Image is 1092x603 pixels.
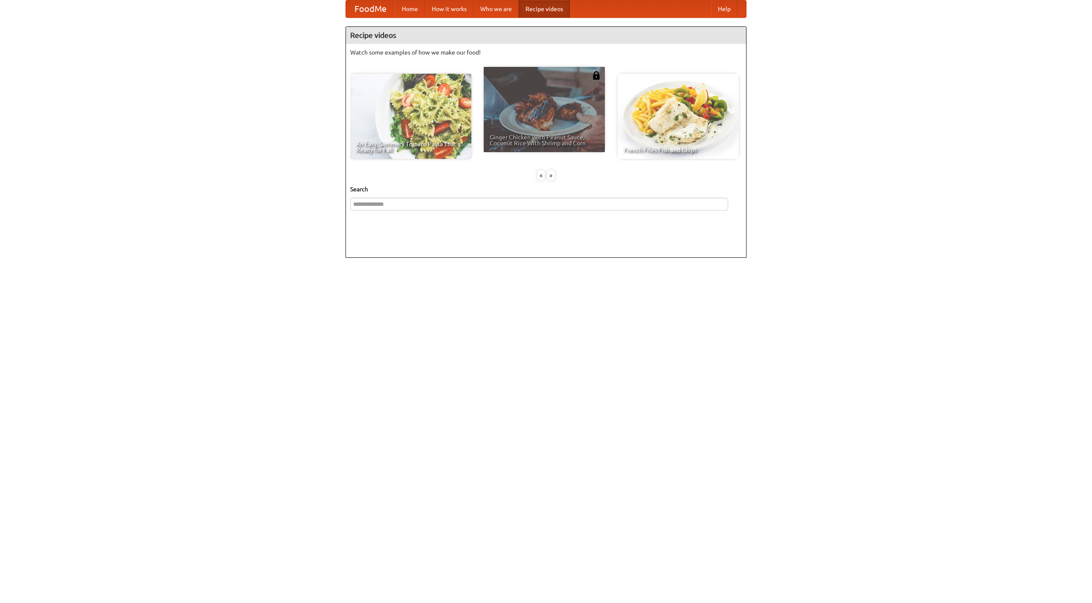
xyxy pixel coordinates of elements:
[547,170,555,181] div: »
[537,170,545,181] div: «
[711,0,738,17] a: Help
[592,71,601,80] img: 483408.png
[618,74,739,159] a: French Fries Fish and Chips
[356,141,465,153] span: An Easy, Summery Tomato Pasta That's Ready for Fall
[425,0,473,17] a: How it works
[350,74,471,159] a: An Easy, Summery Tomato Pasta That's Ready for Fall
[350,185,742,193] h5: Search
[519,0,570,17] a: Recipe videos
[395,0,425,17] a: Home
[350,48,742,57] p: Watch some examples of how we make our food!
[346,0,395,17] a: FoodMe
[624,147,733,153] span: French Fries Fish and Chips
[473,0,519,17] a: Who we are
[346,27,746,44] h4: Recipe videos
